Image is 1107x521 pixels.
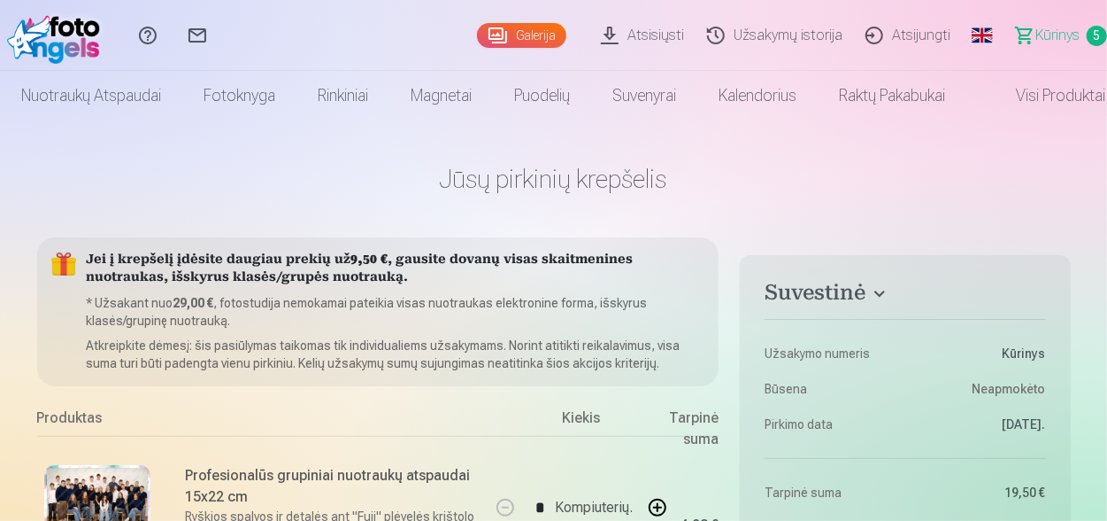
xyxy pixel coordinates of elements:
[351,253,388,267] b: 9,50 €
[87,252,705,287] h5: Jei į krepšelį įdėsite daugiau prekių už , gausite dovanų visas skaitmenines nuotraukas, išskyrus...
[493,71,591,121] a: Puodelių
[914,416,1046,433] dd: [DATE].
[477,23,566,48] a: Galerija
[765,416,896,433] dt: Pirkimo data
[972,380,1046,398] span: Neapmokėto
[37,163,1071,195] h1: Jūsų pirkinių krepšelis
[87,337,705,372] p: Atkreipkite dėmesį: šis pasiūlymas taikomas tik individualiems užsakymams. Norint atitikti reikal...
[765,345,896,362] dt: Užsakymo numeris
[37,408,516,436] div: Produktas
[87,294,705,330] p: * Užsakant nuo , fotostudija nemokamai pateikia visas nuotraukas elektronine forma, išskyrus klas...
[389,71,493,121] a: Magnetai
[1035,25,1080,46] span: Kūrinys
[697,71,818,121] a: Kalendorius
[1087,26,1107,46] span: 5
[914,484,1046,502] dd: 19,50 €
[648,408,719,436] div: Tarpinė suma
[914,345,1046,362] dd: Kūrinys
[186,465,505,508] h6: Profesionalūs grupiniai nuotraukų atspaudai 15x22 cm
[765,484,896,502] dt: Tarpinė suma
[818,71,966,121] a: Raktų pakabukai
[182,71,296,121] a: Fotoknyga
[296,71,389,121] a: Rinkiniai
[515,408,648,436] div: Kiekis
[765,280,1045,312] button: Suvestinė
[7,7,109,64] img: /fa2
[765,380,896,398] dt: Būsena
[591,71,697,121] a: Suvenyrai
[173,296,214,310] b: 29,00 €
[1016,83,1105,108] font: Visi produktai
